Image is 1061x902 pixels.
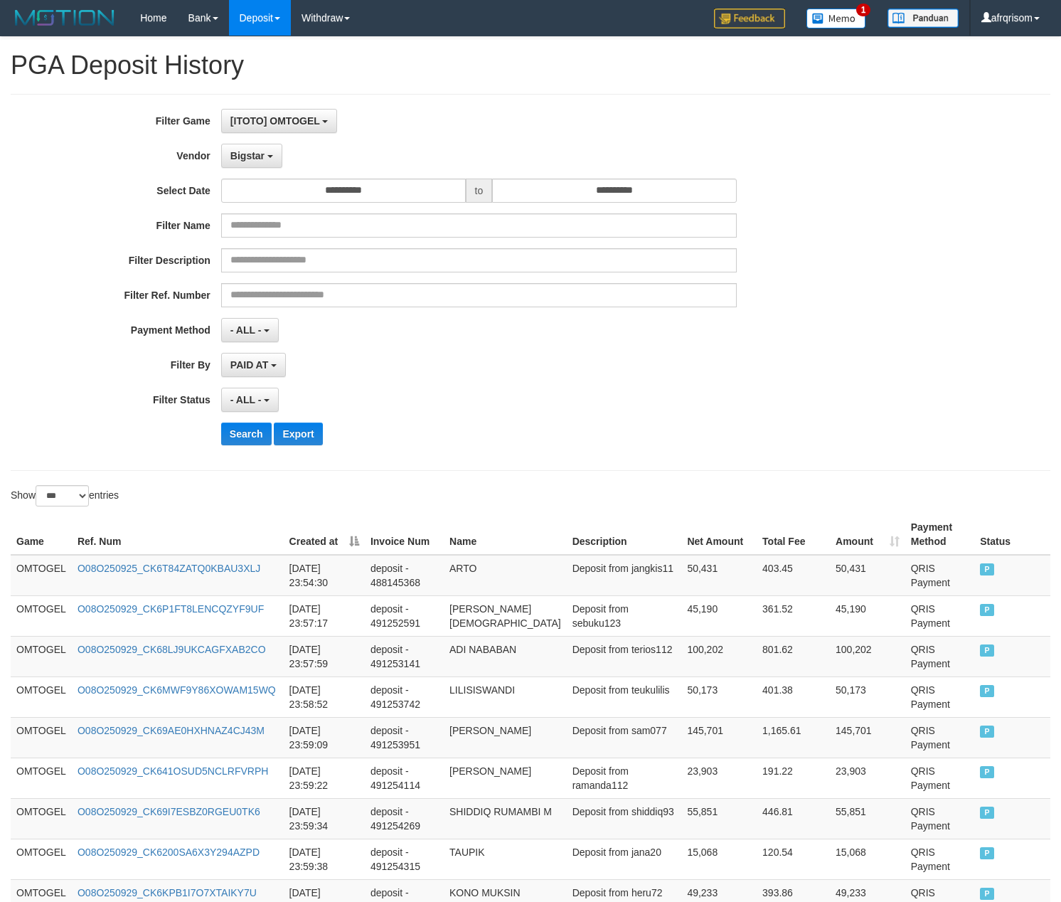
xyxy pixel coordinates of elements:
[444,839,567,879] td: TAUPIK
[757,555,830,596] td: 403.45
[980,807,994,819] span: PAID
[905,595,975,636] td: QRIS Payment
[11,676,72,717] td: OMTOGEL
[980,644,994,657] span: PAID
[78,603,264,615] a: O08O250929_CK6P1FT8LENCQZYF9UF
[78,887,257,898] a: O08O250929_CK6KPB1I7O7XTAIKY7U
[980,766,994,778] span: PAID
[681,717,757,758] td: 145,701
[681,798,757,839] td: 55,851
[230,324,262,336] span: - ALL -
[905,676,975,717] td: QRIS Payment
[284,555,365,596] td: [DATE] 23:54:30
[284,717,365,758] td: [DATE] 23:59:09
[11,798,72,839] td: OMTOGEL
[681,839,757,879] td: 15,068
[830,595,905,636] td: 45,190
[980,888,994,900] span: PAID
[806,9,866,28] img: Button%20Memo.svg
[230,359,268,371] span: PAID AT
[681,514,757,555] th: Net Amount
[567,595,682,636] td: Deposit from sebuku123
[444,595,567,636] td: [PERSON_NAME][DEMOGRAPHIC_DATA]
[830,717,905,758] td: 145,701
[856,4,871,16] span: 1
[221,109,338,133] button: [ITOTO] OMTOGEL
[230,150,265,161] span: Bigstar
[757,514,830,555] th: Total Fee
[11,51,1050,80] h1: PGA Deposit History
[444,676,567,717] td: LILISISWANDI
[284,839,365,879] td: [DATE] 23:59:38
[11,595,72,636] td: OMTOGEL
[905,636,975,676] td: QRIS Payment
[567,798,682,839] td: Deposit from shiddiq93
[284,758,365,798] td: [DATE] 23:59:22
[567,514,682,555] th: Description
[905,798,975,839] td: QRIS Payment
[284,595,365,636] td: [DATE] 23:57:17
[365,555,444,596] td: deposit - 488145368
[980,563,994,575] span: PAID
[567,717,682,758] td: Deposit from sam077
[221,144,282,168] button: Bigstar
[11,758,72,798] td: OMTOGEL
[11,839,72,879] td: OMTOGEL
[444,514,567,555] th: Name
[980,685,994,697] span: PAID
[444,758,567,798] td: [PERSON_NAME]
[905,555,975,596] td: QRIS Payment
[980,604,994,616] span: PAID
[274,423,322,445] button: Export
[11,485,119,506] label: Show entries
[905,514,975,555] th: Payment Method
[11,717,72,758] td: OMTOGEL
[444,636,567,676] td: ADI NABABAN
[78,644,266,655] a: O08O250929_CK68LJ9UKCAGFXAB2CO
[681,595,757,636] td: 45,190
[681,676,757,717] td: 50,173
[714,9,785,28] img: Feedback.jpg
[830,758,905,798] td: 23,903
[11,7,119,28] img: MOTION_logo.png
[757,717,830,758] td: 1,165.61
[567,676,682,717] td: Deposit from teukulilis
[757,595,830,636] td: 361.52
[221,353,286,377] button: PAID AT
[11,636,72,676] td: OMTOGEL
[78,725,265,736] a: O08O250929_CK69AE0HXHNAZ4CJ43M
[567,839,682,879] td: Deposit from jana20
[78,806,260,817] a: O08O250929_CK69I7ESBZ0RGEU0TK6
[905,758,975,798] td: QRIS Payment
[757,676,830,717] td: 401.38
[221,318,279,342] button: - ALL -
[980,726,994,738] span: PAID
[11,514,72,555] th: Game
[221,423,272,445] button: Search
[365,676,444,717] td: deposit - 491253742
[830,798,905,839] td: 55,851
[365,798,444,839] td: deposit - 491254269
[830,514,905,555] th: Amount: activate to sort column ascending
[830,676,905,717] td: 50,173
[221,388,279,412] button: - ALL -
[365,839,444,879] td: deposit - 491254315
[905,717,975,758] td: QRIS Payment
[284,514,365,555] th: Created at: activate to sort column descending
[757,758,830,798] td: 191.22
[567,636,682,676] td: Deposit from terios112
[830,839,905,879] td: 15,068
[78,847,260,858] a: O08O250929_CK6200SA6X3Y294AZPD
[78,563,260,574] a: O08O250925_CK6T84ZATQ0KBAU3XLJ
[365,758,444,798] td: deposit - 491254114
[444,555,567,596] td: ARTO
[365,595,444,636] td: deposit - 491252591
[365,717,444,758] td: deposit - 491253951
[757,798,830,839] td: 446.81
[78,765,268,777] a: O08O250929_CK641OSUD5NCLRFVRPH
[230,394,262,405] span: - ALL -
[78,684,276,696] a: O08O250929_CK6MWF9Y86XOWAM15WQ
[444,798,567,839] td: SHIDDIQ RUMAMBI M
[757,636,830,676] td: 801.62
[887,9,959,28] img: panduan.png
